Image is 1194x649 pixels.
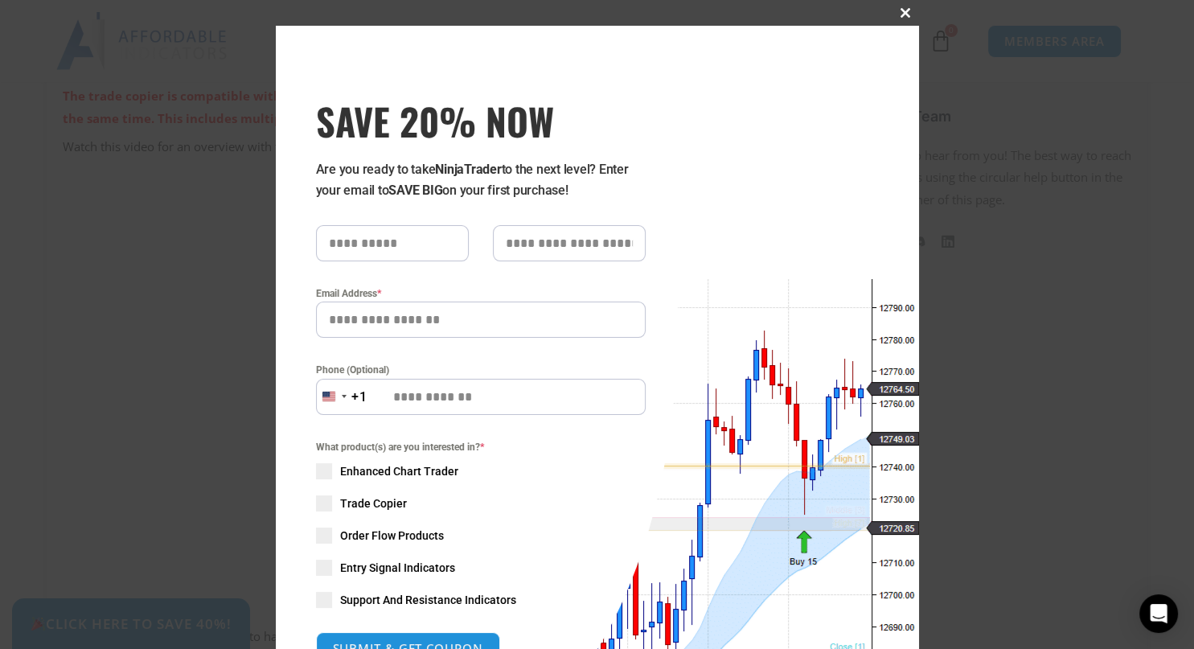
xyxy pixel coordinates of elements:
[340,560,455,576] span: Entry Signal Indicators
[340,528,444,544] span: Order Flow Products
[316,98,646,143] span: SAVE 20% NOW
[316,495,646,511] label: Trade Copier
[316,362,646,378] label: Phone (Optional)
[316,439,646,455] span: What product(s) are you interested in?
[316,560,646,576] label: Entry Signal Indicators
[316,592,646,608] label: Support And Resistance Indicators
[340,463,458,479] span: Enhanced Chart Trader
[316,528,646,544] label: Order Flow Products
[388,183,442,198] strong: SAVE BIG
[351,387,367,408] div: +1
[1139,594,1178,633] div: Open Intercom Messenger
[316,379,367,415] button: Selected country
[340,592,516,608] span: Support And Resistance Indicators
[340,495,407,511] span: Trade Copier
[316,463,646,479] label: Enhanced Chart Trader
[435,162,501,177] strong: NinjaTrader
[316,159,646,201] p: Are you ready to take to the next level? Enter your email to on your first purchase!
[316,285,646,302] label: Email Address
